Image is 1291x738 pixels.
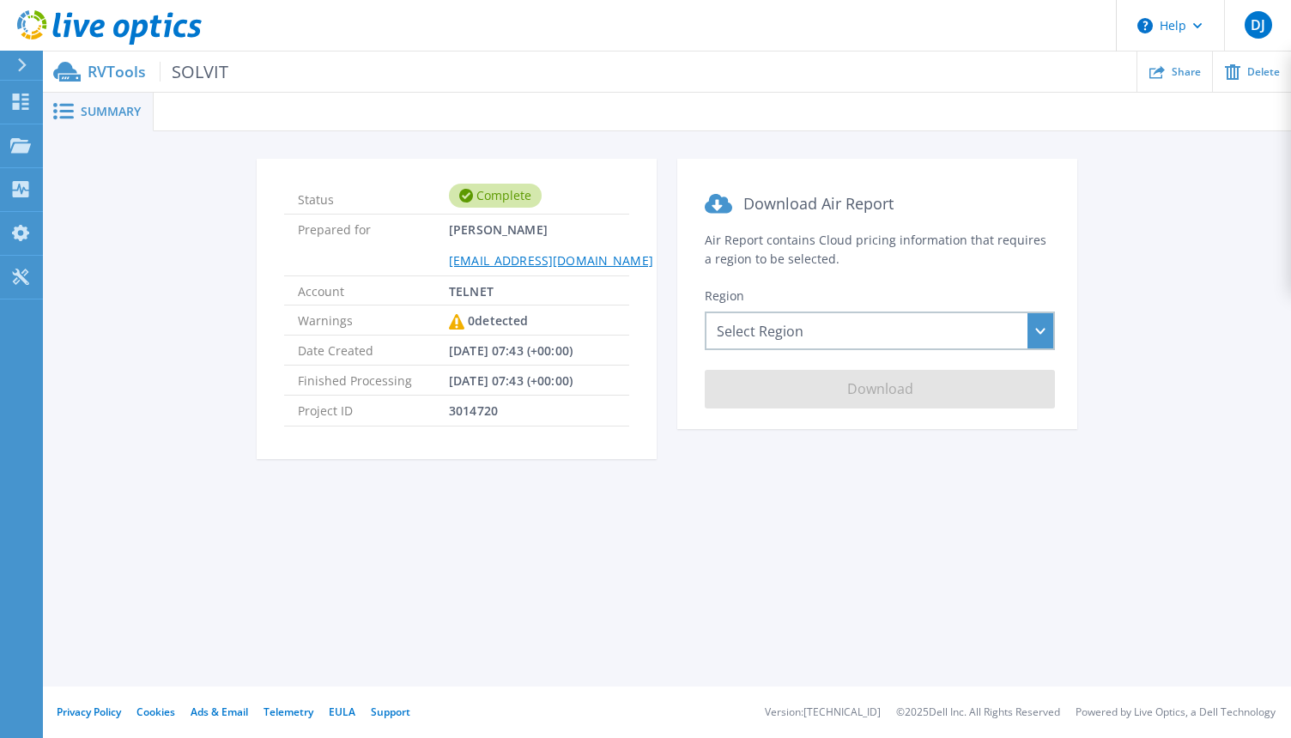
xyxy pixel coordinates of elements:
span: Delete [1247,67,1280,77]
li: Powered by Live Optics, a Dell Technology [1076,707,1276,718]
span: DJ [1251,18,1265,32]
span: [DATE] 07:43 (+00:00) [449,336,573,365]
a: Support [371,705,410,719]
div: 0 detected [449,305,528,336]
span: Air Report contains Cloud pricing information that requires a region to be selected. [705,232,1046,267]
li: Version: [TECHNICAL_ID] [765,707,881,718]
span: 3014720 [449,396,498,425]
a: Privacy Policy [57,705,121,719]
span: Summary [81,106,141,118]
span: Project ID [298,396,449,425]
span: Date Created [298,336,449,365]
span: Region [705,287,744,304]
span: SOLVIT [160,62,228,82]
span: TELNET [449,276,494,305]
a: Telemetry [264,705,313,719]
div: Select Region [705,312,1055,350]
span: Finished Processing [298,366,449,395]
li: © 2025 Dell Inc. All Rights Reserved [896,707,1060,718]
span: Status [298,184,449,207]
span: Account [298,276,449,305]
span: Download Air Report [743,193,894,214]
span: [DATE] 07:43 (+00:00) [449,366,573,395]
a: [EMAIL_ADDRESS][DOMAIN_NAME] [449,252,653,269]
span: [PERSON_NAME] [449,215,653,275]
p: RVTools [88,62,228,82]
a: Cookies [136,705,175,719]
span: Prepared for [298,215,449,275]
span: Warnings [298,305,449,335]
div: Complete [449,184,542,208]
a: Ads & Email [191,705,248,719]
button: Download [705,370,1055,408]
a: EULA [329,705,355,719]
span: Share [1172,67,1201,77]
